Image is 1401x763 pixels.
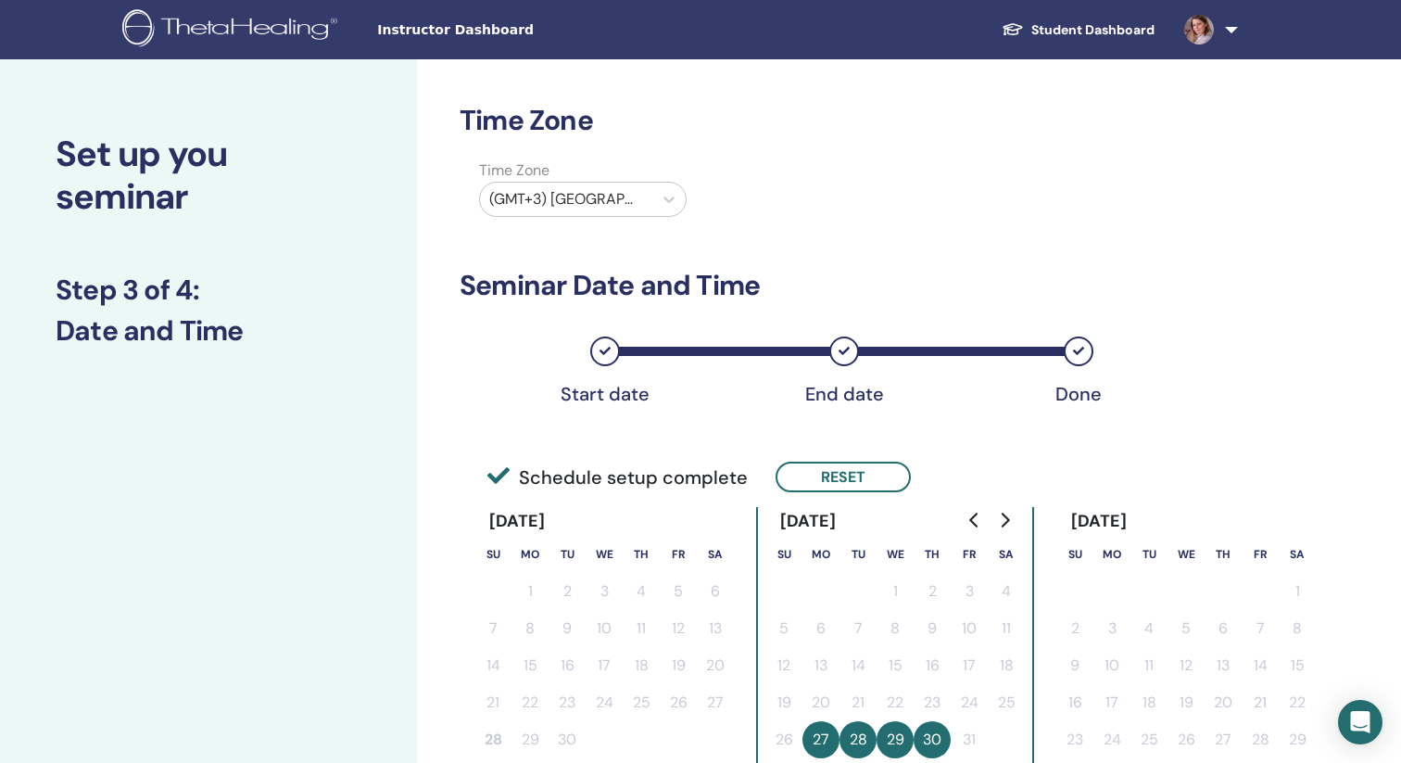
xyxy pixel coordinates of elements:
button: 11 [623,610,660,647]
button: 10 [951,610,988,647]
h3: Step 3 of 4 : [56,273,361,307]
th: Thursday [1205,536,1242,573]
button: 15 [1279,647,1316,684]
button: 4 [988,573,1025,610]
button: 25 [988,684,1025,721]
a: Student Dashboard [987,13,1169,47]
button: 4 [623,573,660,610]
button: 11 [1130,647,1167,684]
button: 24 [1093,721,1130,758]
button: 23 [914,684,951,721]
button: 1 [877,573,914,610]
button: 18 [623,647,660,684]
button: 27 [1205,721,1242,758]
button: 13 [802,647,839,684]
button: 27 [697,684,734,721]
button: 22 [511,684,549,721]
button: 10 [586,610,623,647]
th: Wednesday [1167,536,1205,573]
h2: Set up you seminar [56,134,361,218]
button: 21 [839,684,877,721]
button: 3 [586,573,623,610]
th: Friday [660,536,697,573]
th: Monday [802,536,839,573]
button: 15 [877,647,914,684]
button: 5 [765,610,802,647]
button: 24 [586,684,623,721]
div: End date [798,383,890,405]
h3: Time Zone [460,104,1188,137]
button: 30 [914,721,951,758]
div: Done [1032,383,1125,405]
button: 19 [765,684,802,721]
button: 24 [951,684,988,721]
button: 9 [1056,647,1093,684]
th: Friday [951,536,988,573]
button: 20 [1205,684,1242,721]
button: 29 [1279,721,1316,758]
button: 22 [877,684,914,721]
button: 14 [839,647,877,684]
button: 7 [474,610,511,647]
label: Time Zone [468,159,698,182]
button: 21 [1242,684,1279,721]
th: Tuesday [1130,536,1167,573]
button: 14 [1242,647,1279,684]
button: 6 [697,573,734,610]
button: 26 [1167,721,1205,758]
button: 25 [623,684,660,721]
th: Monday [511,536,549,573]
button: 2 [549,573,586,610]
button: 28 [1242,721,1279,758]
div: Open Intercom Messenger [1338,700,1382,744]
button: 29 [511,721,549,758]
button: 28 [474,721,511,758]
button: 12 [660,610,697,647]
th: Saturday [697,536,734,573]
button: 17 [951,647,988,684]
button: 29 [877,721,914,758]
th: Sunday [1056,536,1093,573]
button: 19 [660,647,697,684]
h3: Seminar Date and Time [460,269,1188,302]
button: 11 [988,610,1025,647]
button: 13 [697,610,734,647]
span: Instructor Dashboard [377,20,655,40]
div: [DATE] [765,507,852,536]
button: 12 [765,647,802,684]
button: 20 [697,647,734,684]
button: 3 [951,573,988,610]
button: 8 [877,610,914,647]
button: 12 [1167,647,1205,684]
button: Go to next month [990,502,1019,539]
th: Wednesday [877,536,914,573]
button: 26 [660,684,697,721]
button: 15 [511,647,549,684]
button: 3 [1093,610,1130,647]
button: 27 [802,721,839,758]
th: Tuesday [839,536,877,573]
button: 5 [1167,610,1205,647]
button: 19 [1167,684,1205,721]
th: Thursday [623,536,660,573]
div: [DATE] [474,507,561,536]
img: graduation-cap-white.svg [1002,21,1024,37]
button: 1 [511,573,549,610]
button: 7 [839,610,877,647]
button: 8 [511,610,549,647]
th: Saturday [1279,536,1316,573]
button: 2 [1056,610,1093,647]
button: 25 [1130,721,1167,758]
button: 6 [802,610,839,647]
button: 2 [914,573,951,610]
button: 1 [1279,573,1316,610]
span: Schedule setup complete [487,464,748,491]
th: Saturday [988,536,1025,573]
div: Start date [559,383,651,405]
img: default.jpg [1184,15,1214,45]
button: 4 [1130,610,1167,647]
button: 10 [1093,647,1130,684]
th: Sunday [474,536,511,573]
button: 18 [988,647,1025,684]
h3: Date and Time [56,314,361,348]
